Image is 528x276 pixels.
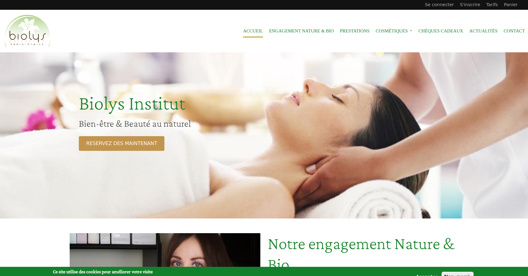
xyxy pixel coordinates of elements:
[79,136,164,151] a: RESERVEZ DES MAINTENANT
[53,268,306,275] h2: Ce site utilise des cookies pour améliorer votre visite
[79,117,320,129] h2: Bien-être & Beauté au naturel
[469,24,498,38] a: Actualités
[504,24,525,38] a: Contact
[3,14,52,49] img: Accueil
[269,24,334,38] a: Engagement Nature & Bio
[419,24,463,38] a: Chèques cadeaux
[79,92,185,114] span: Biolys Institut
[376,24,413,38] span: Cosmétiques
[340,24,369,38] a: Prestations
[410,30,413,32] span: »
[243,24,263,38] a: Accueil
